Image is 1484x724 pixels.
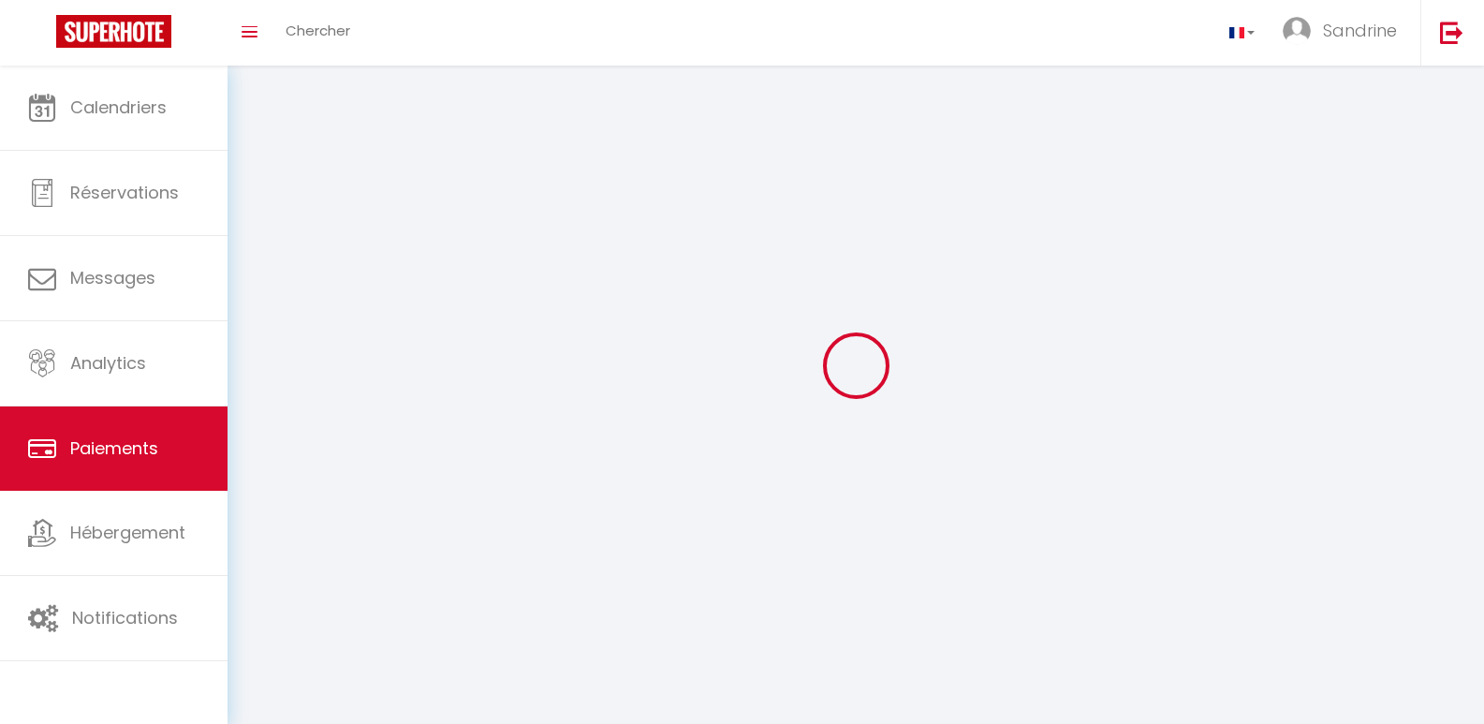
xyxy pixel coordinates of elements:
[70,181,179,204] span: Réservations
[1440,21,1463,44] img: logout
[70,436,158,460] span: Paiements
[1283,17,1311,45] img: ...
[56,15,171,48] img: Super Booking
[15,7,71,64] button: Ouvrir le widget de chat LiveChat
[70,351,146,375] span: Analytics
[1323,19,1397,42] span: Sandrine
[72,606,178,629] span: Notifications
[70,266,155,289] span: Messages
[70,96,167,119] span: Calendriers
[70,521,185,544] span: Hébergement
[286,21,350,40] span: Chercher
